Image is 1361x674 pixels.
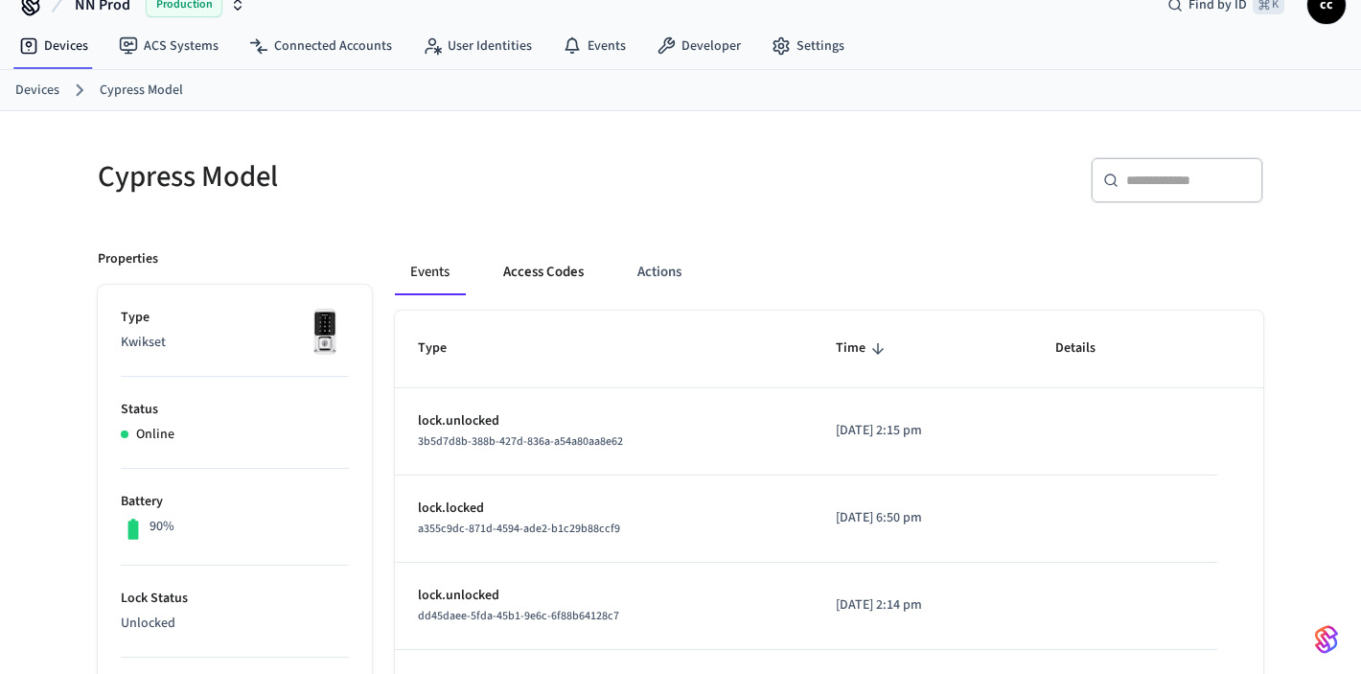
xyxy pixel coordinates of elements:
p: Battery [121,492,349,512]
span: Details [1055,334,1120,363]
span: Type [418,334,472,363]
p: [DATE] 6:50 pm [836,508,1009,528]
p: lock.locked [418,499,790,519]
button: Events [395,249,465,295]
p: Lock Status [121,589,349,609]
a: Connected Accounts [234,29,407,63]
h5: Cypress Model [98,157,669,197]
a: Cypress Model [100,81,183,101]
span: 3b5d7d8b-388b-427d-836a-a54a80aa8e62 [418,433,623,450]
p: [DATE] 2:15 pm [836,421,1009,441]
p: Unlocked [121,614,349,634]
img: SeamLogoGradient.69752ec5.svg [1315,624,1338,655]
a: Events [547,29,641,63]
button: Access Codes [488,249,599,295]
a: Devices [15,81,59,101]
span: dd45daee-5fda-45b1-9e6c-6f88b64128c7 [418,608,619,624]
p: lock.unlocked [418,411,790,431]
p: [DATE] 2:14 pm [836,595,1009,616]
a: Developer [641,29,756,63]
div: ant example [395,249,1263,295]
a: User Identities [407,29,547,63]
span: Time [836,334,890,363]
p: lock.unlocked [418,586,790,606]
a: Devices [4,29,104,63]
button: Actions [622,249,697,295]
p: Online [136,425,174,445]
p: 90% [150,517,174,537]
p: Type [121,308,349,328]
a: ACS Systems [104,29,234,63]
p: Kwikset [121,333,349,353]
p: Properties [98,249,158,269]
span: a355c9dc-871d-4594-ade2-b1c29b88ccf9 [418,521,620,537]
a: Settings [756,29,860,63]
img: Kwikset Halo Touchscreen Wifi Enabled Smart Lock, Polished Chrome, Front [301,308,349,356]
p: Status [121,400,349,420]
